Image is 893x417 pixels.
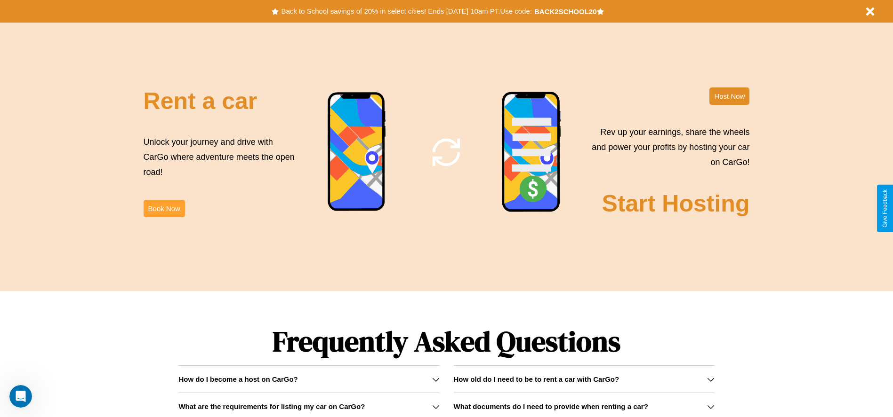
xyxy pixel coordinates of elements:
[501,91,562,213] img: phone
[144,134,298,180] p: Unlock your journey and drive with CarGo where adventure meets the open road!
[178,375,298,383] h3: How do I become a host on CarGo?
[178,402,365,410] h3: What are the requirements for listing my car on CarGo?
[709,87,749,105] button: Host Now
[144,87,257,115] h2: Rent a car
[327,92,386,212] img: phone
[144,200,185,217] button: Book Now
[534,8,597,16] b: BACK2SCHOOL20
[454,402,648,410] h3: What documents do I need to provide when renting a car?
[9,385,32,408] iframe: Intercom live chat
[882,189,888,228] div: Give Feedback
[602,190,750,217] h2: Start Hosting
[454,375,619,383] h3: How old do I need to be to rent a car with CarGo?
[586,125,749,170] p: Rev up your earnings, share the wheels and power your profits by hosting your car on CarGo!
[178,317,714,365] h1: Frequently Asked Questions
[279,5,534,18] button: Back to School savings of 20% in select cities! Ends [DATE] 10am PT.Use code:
